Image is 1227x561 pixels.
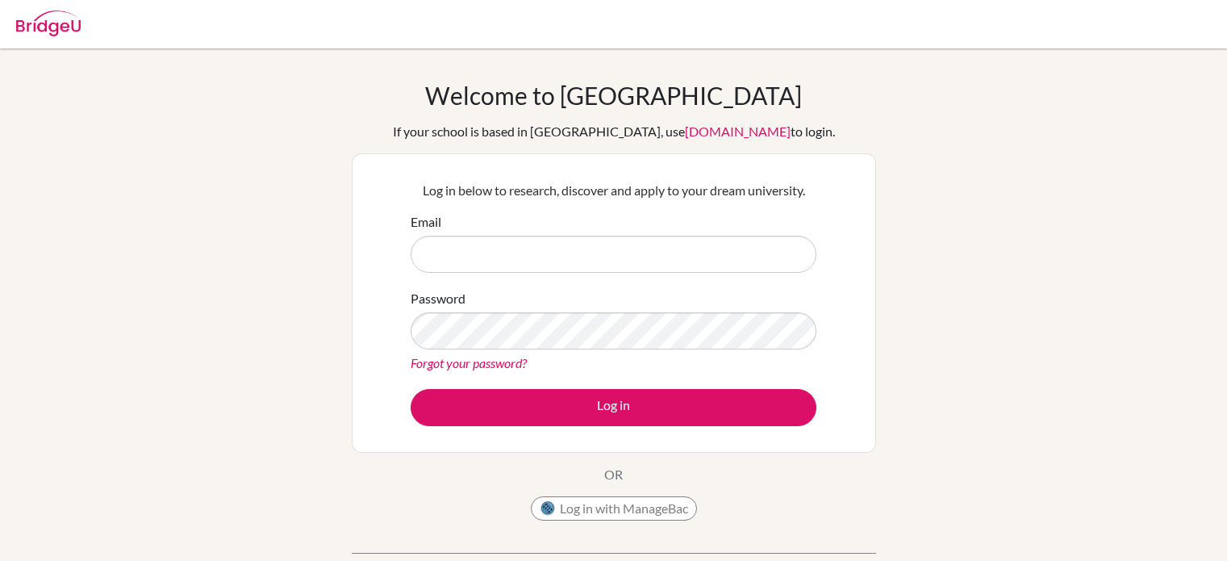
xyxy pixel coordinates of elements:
[393,122,835,141] div: If your school is based in [GEOGRAPHIC_DATA], use to login.
[411,289,465,308] label: Password
[411,389,816,426] button: Log in
[411,355,527,371] a: Forgot your password?
[685,124,791,139] a: [DOMAIN_NAME]
[604,465,623,484] p: OR
[531,496,697,521] button: Log in with ManageBac
[425,81,802,110] h1: Welcome to [GEOGRAPHIC_DATA]
[411,181,816,200] p: Log in below to research, discover and apply to your dream university.
[411,212,441,232] label: Email
[16,10,81,36] img: Bridge-U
